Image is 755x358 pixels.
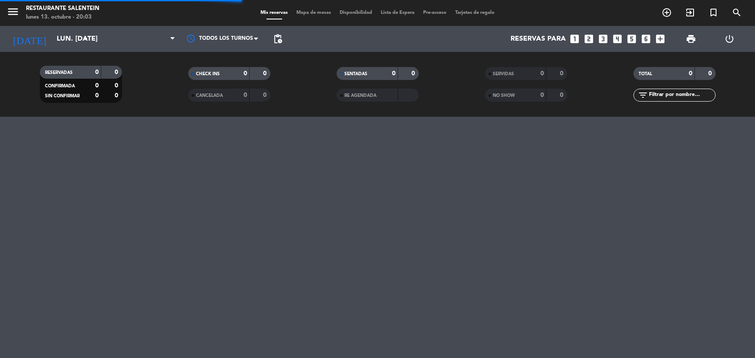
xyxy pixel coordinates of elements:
i: power_settings_new [724,34,735,44]
strong: 0 [560,70,565,77]
i: menu [6,5,19,18]
strong: 0 [115,69,120,75]
strong: 0 [392,70,395,77]
i: looks_3 [598,33,609,45]
strong: 0 [95,69,99,75]
span: TOTAL [639,72,652,76]
strong: 0 [95,83,99,89]
strong: 0 [263,92,268,98]
span: SIN CONFIRMAR [45,94,80,98]
div: LOG OUT [710,26,749,52]
span: CANCELADA [196,93,223,98]
i: looks_two [583,33,594,45]
span: Lista de Espera [376,10,419,15]
strong: 0 [689,70,692,77]
span: SERVIDAS [493,72,514,76]
span: pending_actions [273,34,283,44]
strong: 0 [115,83,120,89]
strong: 0 [115,93,120,99]
i: arrow_drop_down [80,34,91,44]
i: turned_in_not [708,7,719,18]
strong: 0 [540,70,544,77]
span: SENTADAS [344,72,367,76]
i: add_circle_outline [662,7,672,18]
strong: 0 [708,70,713,77]
strong: 0 [95,93,99,99]
span: RESERVADAS [45,70,73,75]
strong: 0 [540,92,544,98]
input: Filtrar por nombre... [648,90,715,100]
span: Mis reservas [256,10,292,15]
i: [DATE] [6,29,52,48]
i: looks_4 [612,33,623,45]
i: exit_to_app [685,7,695,18]
span: Tarjetas de regalo [451,10,499,15]
span: CHECK INS [196,72,220,76]
strong: 0 [244,92,247,98]
strong: 0 [244,70,247,77]
span: Mapa de mesas [292,10,335,15]
i: search [732,7,742,18]
i: add_box [655,33,666,45]
span: Disponibilidad [335,10,376,15]
strong: 0 [411,70,417,77]
div: Restaurante Salentein [26,4,100,13]
span: Reservas para [511,35,566,43]
i: looks_one [569,33,580,45]
i: looks_6 [640,33,652,45]
i: filter_list [638,90,648,100]
strong: 0 [263,70,268,77]
span: RE AGENDADA [344,93,376,98]
span: NO SHOW [493,93,515,98]
i: looks_5 [626,33,637,45]
span: Pre-acceso [419,10,451,15]
span: print [686,34,696,44]
strong: 0 [560,92,565,98]
div: lunes 13. octubre - 20:03 [26,13,100,22]
span: CONFIRMADA [45,84,75,88]
button: menu [6,5,19,21]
